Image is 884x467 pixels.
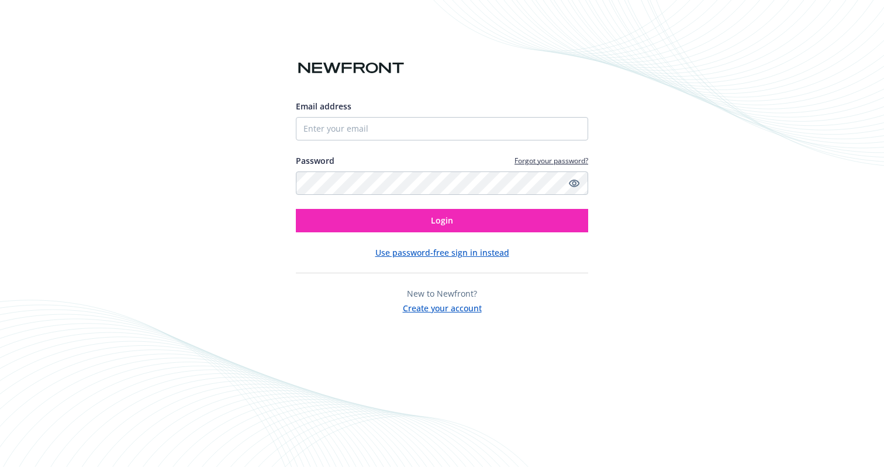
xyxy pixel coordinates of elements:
[403,300,482,314] button: Create your account
[296,117,588,140] input: Enter your email
[431,215,453,226] span: Login
[375,246,509,259] button: Use password-free sign in instead
[296,209,588,232] button: Login
[296,154,334,167] label: Password
[296,101,351,112] span: Email address
[407,288,477,299] span: New to Newfront?
[296,58,406,78] img: Newfront logo
[514,156,588,166] a: Forgot your password?
[296,171,588,195] input: Enter your password
[567,176,581,190] a: Show password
